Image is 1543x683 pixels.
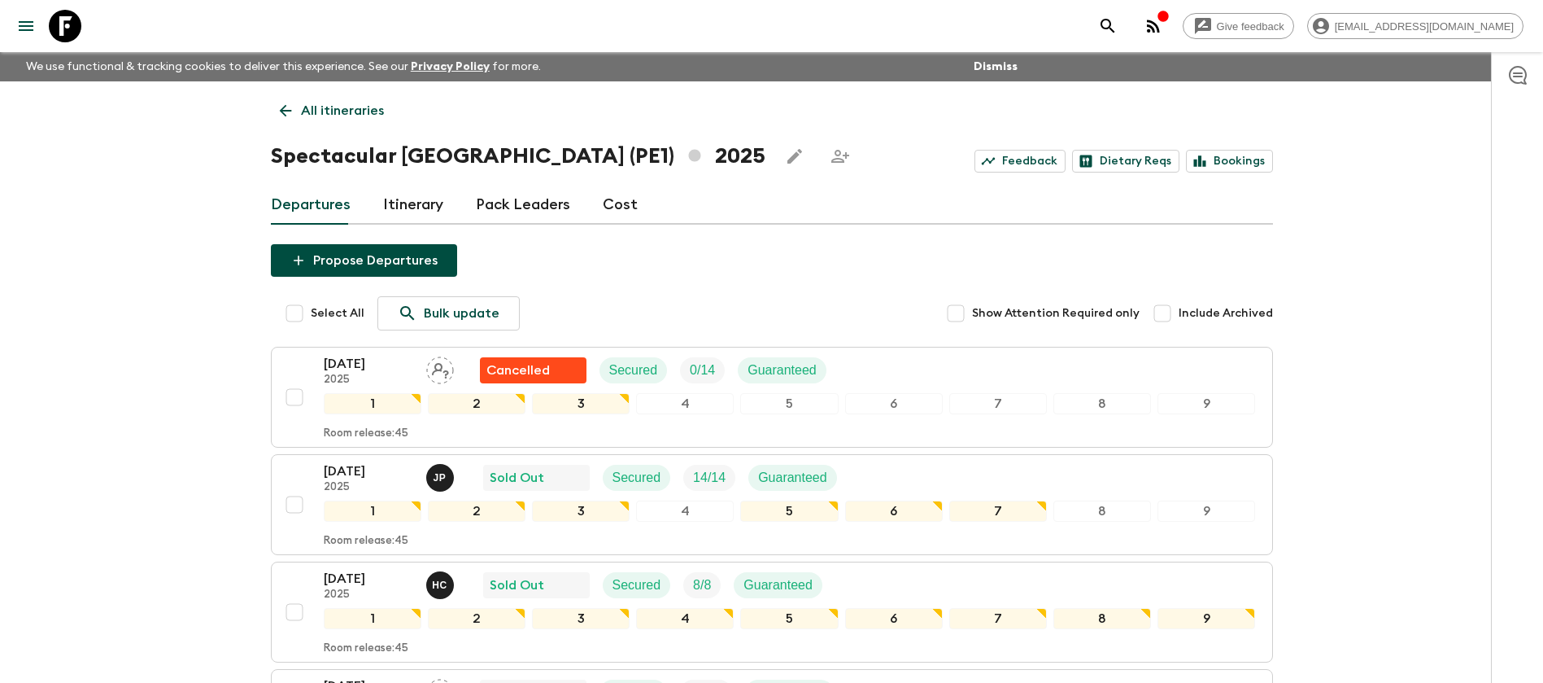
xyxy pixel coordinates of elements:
button: Edit this itinerary [778,140,811,173]
div: 6 [845,393,943,414]
h1: Spectacular [GEOGRAPHIC_DATA] (PE1) 2025 [271,140,765,173]
a: Cost [603,186,638,225]
div: 9 [1157,393,1255,414]
p: J P [434,471,447,484]
div: 5 [740,501,838,522]
p: Room release: 45 [324,642,408,655]
button: JP [426,464,457,492]
div: 1 [324,393,421,414]
p: Room release: 45 [324,427,408,440]
div: 6 [845,501,943,522]
p: Sold Out [490,468,544,488]
button: Propose Departures [271,244,457,277]
div: 7 [949,608,1047,629]
a: Departures [271,186,351,225]
div: 8 [1053,393,1151,414]
div: 3 [532,501,630,522]
p: 0 / 14 [690,361,715,380]
p: Cancelled [486,361,550,380]
p: Secured [609,361,658,380]
p: We use functional & tracking cookies to deliver this experience. See our for more. [20,52,547,81]
p: [DATE] [324,462,413,481]
p: Sold Out [490,576,544,595]
span: Assign pack leader [426,361,454,374]
div: Trip Fill [680,357,725,383]
div: 1 [324,501,421,522]
div: 3 [532,608,630,629]
div: Secured [603,572,671,598]
button: [DATE]2025Assign pack leaderFlash Pack cancellationSecuredTrip FillGuaranteed123456789Room releas... [271,347,1273,448]
p: 14 / 14 [693,468,726,488]
div: 8 [1053,608,1151,629]
p: Guaranteed [748,361,817,380]
div: 5 [740,608,838,629]
div: [EMAIL_ADDRESS][DOMAIN_NAME] [1307,13,1523,39]
p: Room release: 45 [324,535,408,548]
span: Select All [311,305,364,322]
div: 7 [949,393,1047,414]
p: All itineraries [301,101,384,120]
a: Bookings [1186,150,1273,173]
p: 2025 [324,374,413,387]
div: Flash Pack cancellation [480,357,586,383]
div: 4 [636,393,734,414]
p: Secured [612,576,661,595]
div: 4 [636,501,734,522]
p: 8 / 8 [693,576,711,595]
div: 4 [636,608,734,629]
div: 9 [1157,608,1255,629]
div: 5 [740,393,838,414]
p: Guaranteed [743,576,813,595]
button: [DATE]2025Hector Carillo Sold OutSecuredTrip FillGuaranteed123456789Room release:45 [271,562,1273,663]
div: 7 [949,501,1047,522]
a: All itineraries [271,94,393,127]
p: 2025 [324,481,413,494]
a: Bulk update [377,296,520,331]
span: Show Attention Required only [972,305,1140,322]
button: Dismiss [970,55,1022,78]
button: menu [10,10,42,42]
span: Give feedback [1208,20,1293,33]
div: 8 [1053,501,1151,522]
a: Dietary Reqs [1072,150,1179,173]
div: 1 [324,608,421,629]
div: Trip Fill [683,572,721,598]
button: search adventures [1092,10,1124,42]
p: [DATE] [324,354,413,374]
button: [DATE]2025Joseph PimentelSold OutSecuredTrip FillGuaranteed123456789Room release:45 [271,454,1273,555]
p: Guaranteed [758,468,827,488]
div: Trip Fill [683,465,735,491]
button: HC [426,571,457,599]
div: 6 [845,608,943,629]
div: 3 [532,393,630,414]
span: Share this itinerary [824,140,856,173]
a: Pack Leaders [476,186,570,225]
a: Give feedback [1183,13,1294,39]
p: Secured [612,468,661,488]
p: Bulk update [424,304,499,323]
div: Secured [603,465,671,491]
p: H C [432,579,447,592]
a: Privacy Policy [411,61,490,72]
div: 2 [428,393,525,414]
span: Include Archived [1179,305,1273,322]
div: 9 [1157,501,1255,522]
a: Feedback [974,150,1066,173]
p: 2025 [324,589,413,602]
a: Itinerary [383,186,443,225]
div: Secured [599,357,668,383]
div: 2 [428,501,525,522]
span: Hector Carillo [426,576,457,589]
div: 2 [428,608,525,629]
p: [DATE] [324,569,413,589]
span: Joseph Pimentel [426,469,457,482]
span: [EMAIL_ADDRESS][DOMAIN_NAME] [1326,20,1523,33]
